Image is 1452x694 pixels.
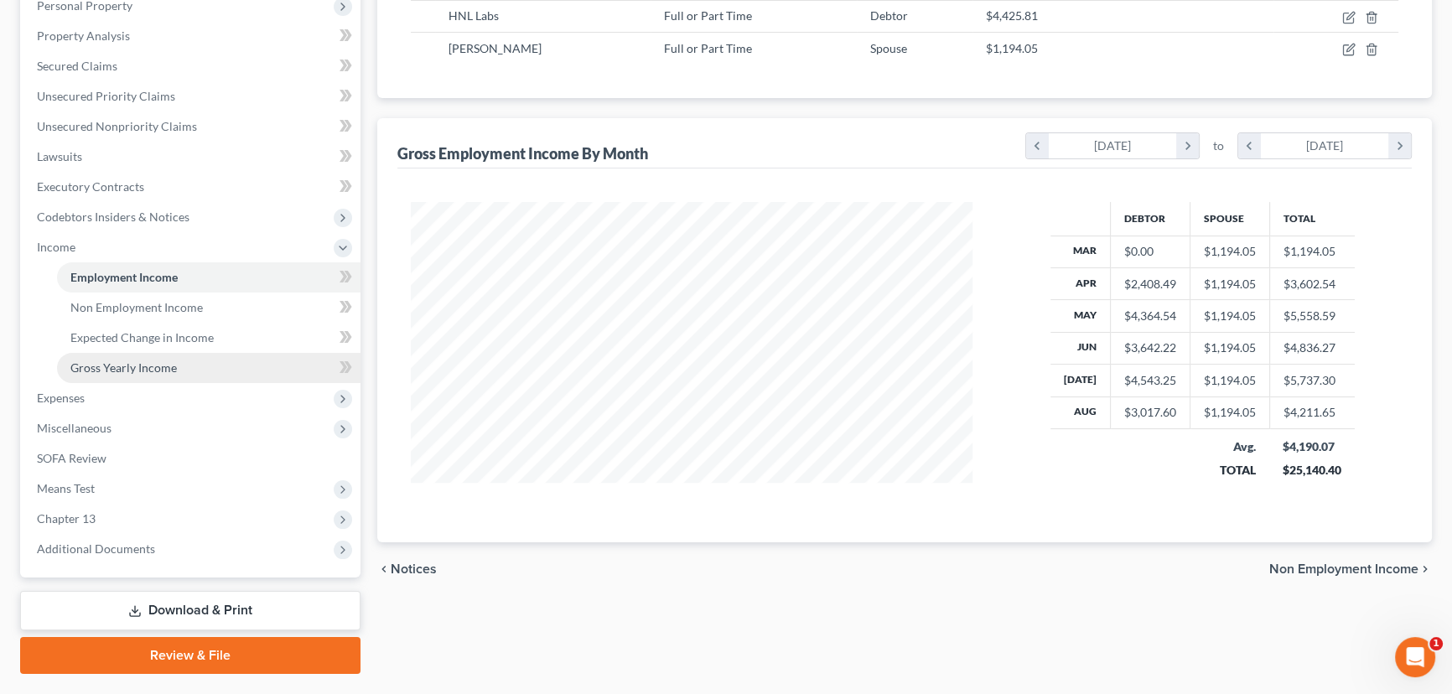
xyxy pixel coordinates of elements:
[23,172,360,202] a: Executory Contracts
[1203,438,1256,455] div: Avg.
[870,41,907,55] span: Spouse
[23,111,360,142] a: Unsecured Nonpriority Claims
[1203,462,1256,479] div: TOTAL
[1269,236,1355,267] td: $1,194.05
[1050,332,1111,364] th: Jun
[986,8,1038,23] span: $4,425.81
[1269,300,1355,332] td: $5,558.59
[1050,300,1111,332] th: May
[1124,372,1176,389] div: $4,543.25
[1050,365,1111,396] th: [DATE]
[1124,339,1176,356] div: $3,642.22
[1283,438,1341,455] div: $4,190.07
[37,391,85,405] span: Expenses
[37,511,96,526] span: Chapter 13
[1418,562,1432,576] i: chevron_right
[1049,133,1177,158] div: [DATE]
[1204,404,1256,421] div: $1,194.05
[23,142,360,172] a: Lawsuits
[1204,339,1256,356] div: $1,194.05
[870,8,908,23] span: Debtor
[70,330,214,344] span: Expected Change in Income
[1204,308,1256,324] div: $1,194.05
[664,8,752,23] span: Full or Part Time
[70,270,178,284] span: Employment Income
[1283,462,1341,479] div: $25,140.40
[1050,236,1111,267] th: Mar
[1261,133,1389,158] div: [DATE]
[20,591,360,630] a: Download & Print
[57,262,360,293] a: Employment Income
[1269,365,1355,396] td: $5,737.30
[1204,276,1256,293] div: $1,194.05
[1213,137,1224,154] span: to
[1269,332,1355,364] td: $4,836.27
[397,143,648,163] div: Gross Employment Income By Month
[1124,308,1176,324] div: $4,364.54
[1190,202,1269,236] th: Spouse
[70,300,203,314] span: Non Employment Income
[23,51,360,81] a: Secured Claims
[1176,133,1199,158] i: chevron_right
[664,41,752,55] span: Full or Part Time
[23,443,360,474] a: SOFA Review
[37,451,106,465] span: SOFA Review
[1204,372,1256,389] div: $1,194.05
[70,360,177,375] span: Gross Yearly Income
[37,28,130,43] span: Property Analysis
[37,240,75,254] span: Income
[57,323,360,353] a: Expected Change in Income
[1269,202,1355,236] th: Total
[57,293,360,323] a: Non Employment Income
[23,81,360,111] a: Unsecured Priority Claims
[37,210,189,224] span: Codebtors Insiders & Notices
[37,481,95,495] span: Means Test
[37,421,111,435] span: Miscellaneous
[1110,202,1190,236] th: Debtor
[1429,637,1443,650] span: 1
[1124,243,1176,260] div: $0.00
[1204,243,1256,260] div: $1,194.05
[37,89,175,103] span: Unsecured Priority Claims
[1050,396,1111,428] th: Aug
[1395,637,1435,677] iframe: Intercom live chat
[449,41,542,55] span: [PERSON_NAME]
[1238,133,1261,158] i: chevron_left
[1269,562,1418,576] span: Non Employment Income
[1050,267,1111,299] th: Apr
[37,179,144,194] span: Executory Contracts
[449,8,499,23] span: HNL Labs
[23,21,360,51] a: Property Analysis
[37,59,117,73] span: Secured Claims
[1269,396,1355,428] td: $4,211.65
[37,541,155,556] span: Additional Documents
[1026,133,1049,158] i: chevron_left
[1269,562,1432,576] button: Non Employment Income chevron_right
[20,637,360,674] a: Review & File
[1269,267,1355,299] td: $3,602.54
[37,119,197,133] span: Unsecured Nonpriority Claims
[1388,133,1411,158] i: chevron_right
[377,562,391,576] i: chevron_left
[377,562,437,576] button: chevron_left Notices
[1124,276,1176,293] div: $2,408.49
[391,562,437,576] span: Notices
[37,149,82,163] span: Lawsuits
[57,353,360,383] a: Gross Yearly Income
[1124,404,1176,421] div: $3,017.60
[986,41,1038,55] span: $1,194.05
